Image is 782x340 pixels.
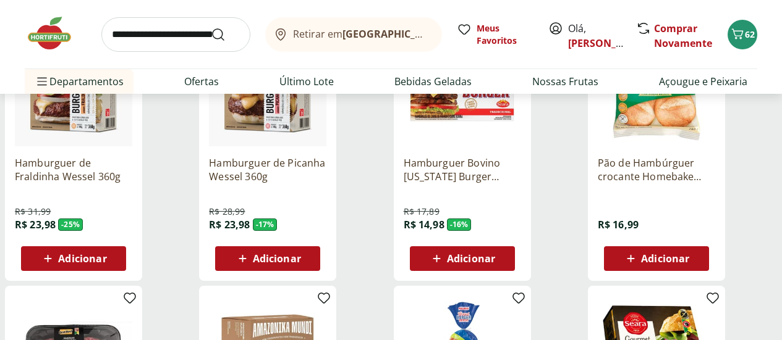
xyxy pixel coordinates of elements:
span: Departamentos [35,67,124,96]
button: Adicionar [215,246,320,271]
span: Meus Favoritos [477,22,533,47]
a: Bebidas Geladas [394,74,472,89]
a: Pão de Hambúrguer crocante Homebake 260g [598,156,715,183]
span: Adicionar [641,254,689,263]
a: Açougue e Peixaria [659,74,747,89]
button: Retirar em[GEOGRAPHIC_DATA]/[GEOGRAPHIC_DATA] [265,17,442,52]
a: Comprar Novamente [654,22,712,50]
span: R$ 28,99 [209,205,245,218]
span: 62 [745,28,755,40]
button: Adicionar [604,246,709,271]
button: Carrinho [728,20,757,49]
a: Último Lote [279,74,334,89]
span: - 16 % [447,218,472,231]
b: [GEOGRAPHIC_DATA]/[GEOGRAPHIC_DATA] [342,27,551,41]
button: Adicionar [410,246,515,271]
span: Retirar em [293,28,430,39]
span: - 25 % [58,218,83,231]
span: Adicionar [253,254,301,263]
button: Adicionar [21,246,126,271]
input: search [101,17,250,52]
a: Hamburguer de Fraldinha Wessel 360g [15,156,132,183]
span: R$ 14,98 [404,218,444,231]
img: Hortifruti [25,15,87,52]
a: Ofertas [184,74,219,89]
span: R$ 23,98 [15,218,56,231]
a: Nossas Frutas [532,74,598,89]
span: R$ 31,99 [15,205,51,218]
a: Hamburguer Bovino [US_STATE] Burger Seara 672g [404,156,521,183]
span: R$ 23,98 [209,218,250,231]
a: [PERSON_NAME] [568,36,648,50]
a: Meus Favoritos [457,22,533,47]
span: Adicionar [447,254,495,263]
a: Hamburguer de Picanha Wessel 360g [209,156,326,183]
button: Menu [35,67,49,96]
span: Olá, [568,21,623,51]
span: Adicionar [58,254,106,263]
span: - 17 % [253,218,278,231]
span: R$ 17,89 [404,205,440,218]
span: R$ 16,99 [598,218,639,231]
button: Submit Search [211,27,240,42]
